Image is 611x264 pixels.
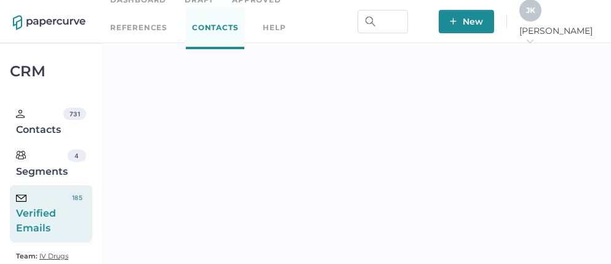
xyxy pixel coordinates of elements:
[525,37,534,46] i: arrow_right
[110,21,167,34] a: References
[16,150,26,160] img: segments.b9481e3d.svg
[16,150,68,179] div: Segments
[16,110,25,118] img: person.20a629c4.svg
[263,21,286,34] div: help
[10,66,92,77] div: CRM
[16,249,68,263] a: Team: IV Drugs
[39,252,68,260] span: IV Drugs
[519,25,598,47] span: [PERSON_NAME]
[526,6,535,15] span: J K
[365,17,375,26] img: search.bf03fe8b.svg
[63,108,86,120] div: 731
[68,191,86,204] div: 185
[16,194,26,202] img: email-icon-black.c777dcea.svg
[13,15,86,30] img: papercurve-logo-colour.7244d18c.svg
[16,191,68,236] div: Verified Emails
[439,10,494,33] button: New
[16,108,63,137] div: Contacts
[450,10,483,33] span: New
[450,18,457,25] img: plus-white.e19ec114.svg
[68,150,86,162] div: 4
[357,10,408,33] input: Search Workspace
[186,7,244,49] a: Contacts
